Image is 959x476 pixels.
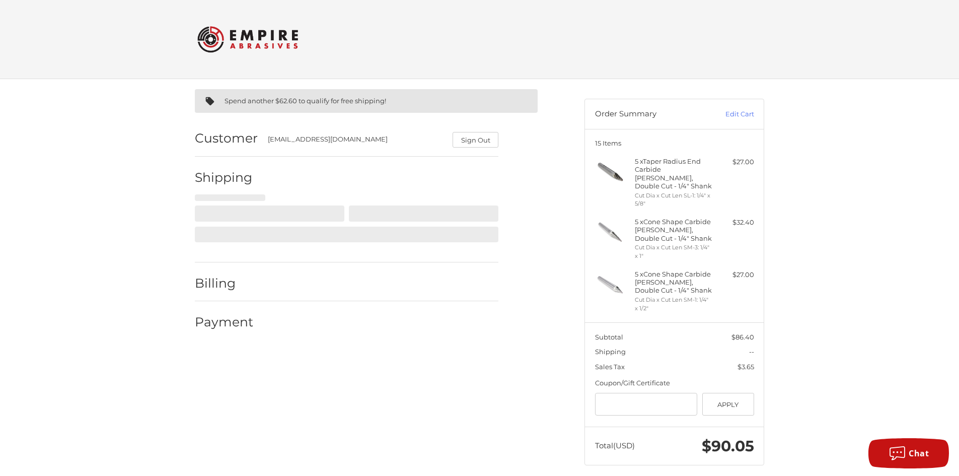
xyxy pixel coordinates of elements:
h2: Payment [195,314,254,330]
h2: Billing [195,276,254,291]
span: $90.05 [702,437,754,455]
span: $86.40 [731,333,754,341]
div: [EMAIL_ADDRESS][DOMAIN_NAME] [268,134,443,148]
li: Cut Dia x Cut Len SM-1: 1/4" x 1/2" [635,296,712,312]
h2: Customer [195,130,258,146]
h4: 5 x Cone Shape Carbide [PERSON_NAME], Double Cut - 1/4" Shank [635,218,712,242]
span: Subtotal [595,333,623,341]
button: Sign Out [453,132,498,148]
li: Cut Dia x Cut Len SM-3: 1/4" x 1" [635,243,712,260]
h3: Order Summary [595,109,703,119]
li: Cut Dia x Cut Len SL-1: 1/4" x 5/8" [635,191,712,208]
h3: 15 Items [595,139,754,147]
img: Empire Abrasives [197,20,298,59]
span: Sales Tax [595,363,625,371]
div: $27.00 [714,270,754,280]
div: $32.40 [714,218,754,228]
span: Spend another $62.60 to qualify for free shipping! [225,97,386,105]
h4: 5 x Taper Radius End Carbide [PERSON_NAME], Double Cut - 1/4" Shank [635,157,712,190]
h2: Shipping [195,170,254,185]
button: Chat [868,438,949,468]
span: Chat [909,448,929,459]
div: $27.00 [714,157,754,167]
span: Shipping [595,348,626,356]
span: $3.65 [737,363,754,371]
span: -- [749,348,754,356]
input: Gift Certificate or Coupon Code [595,393,698,416]
h4: 5 x Cone Shape Carbide [PERSON_NAME], Double Cut - 1/4" Shank [635,270,712,295]
span: Total (USD) [595,441,635,450]
a: Edit Cart [703,109,754,119]
button: Apply [702,393,754,416]
div: Coupon/Gift Certificate [595,378,754,388]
